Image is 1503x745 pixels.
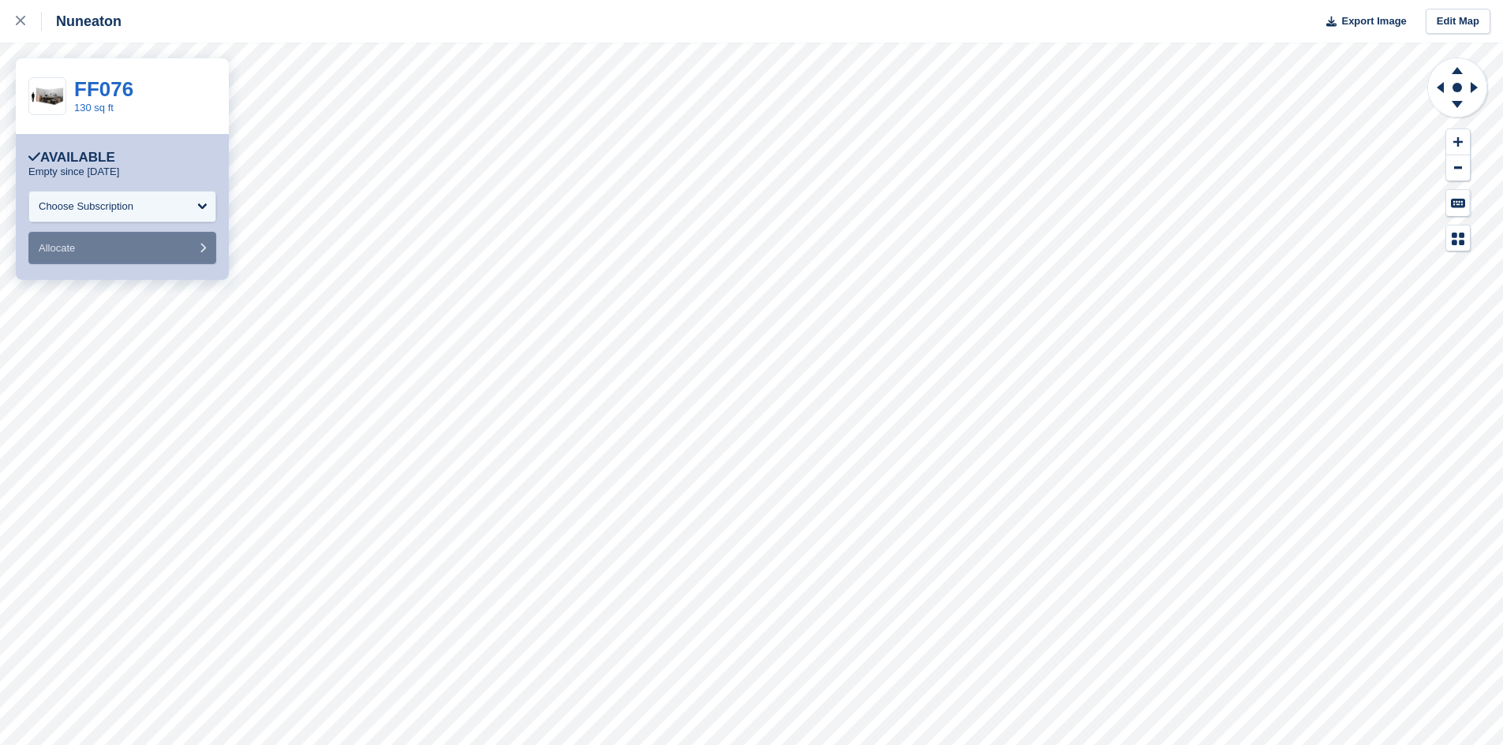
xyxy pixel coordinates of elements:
div: Nuneaton [42,12,122,31]
button: Export Image [1317,9,1407,35]
div: Available [28,150,115,166]
button: Keyboard Shortcuts [1446,190,1470,216]
span: Allocate [39,242,75,254]
a: Edit Map [1426,9,1490,35]
a: FF076 [74,77,133,101]
button: Zoom Out [1446,155,1470,181]
button: Allocate [28,232,216,264]
button: Map Legend [1446,225,1470,251]
div: Choose Subscription [39,199,133,214]
span: Export Image [1341,13,1406,29]
p: Empty since [DATE] [28,166,119,178]
a: 130 sq ft [74,102,114,114]
img: 125-sqft-unit.jpg [29,83,65,110]
button: Zoom In [1446,129,1470,155]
